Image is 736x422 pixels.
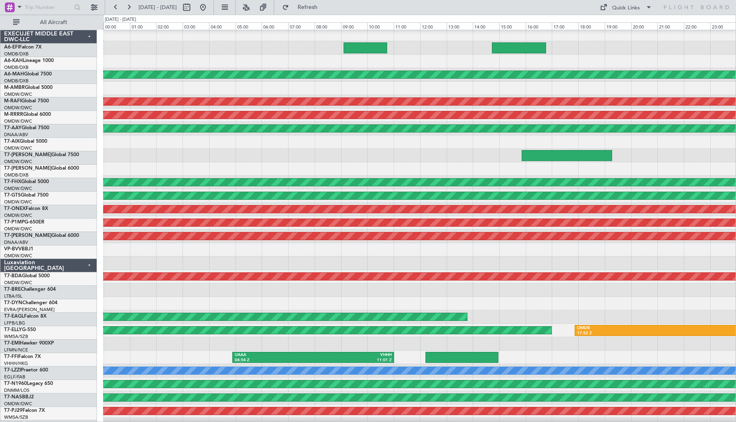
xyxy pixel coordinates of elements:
[4,193,21,198] span: T7-GTS
[4,186,32,192] a: OMDW/DWC
[4,387,29,393] a: DNMM/LOS
[4,172,29,178] a: OMDB/DXB
[4,99,21,104] span: M-RAFI
[4,381,53,386] a: T7-N1960Legacy 650
[4,354,18,359] span: T7-FFI
[4,51,29,57] a: OMDB/DXB
[4,374,25,380] a: EGLF/FAB
[420,22,447,30] div: 12:00
[4,112,23,117] span: M-RRRR
[4,199,32,205] a: OMDW/DWC
[291,4,325,10] span: Refresh
[4,206,48,211] a: T7-ONEXFalcon 8X
[4,401,32,407] a: OMDW/DWC
[4,247,33,252] a: VP-BVVBBJ1
[4,274,50,278] a: T7-BDAGlobal 5000
[4,341,54,346] a: T7-EMIHawker 900XP
[4,91,32,97] a: OMDW/DWC
[4,212,32,219] a: OMDW/DWC
[4,105,32,111] a: OMDW/DWC
[394,22,420,30] div: 11:00
[4,341,20,346] span: T7-EMI
[4,145,32,151] a: OMDW/DWC
[4,226,32,232] a: OMDW/DWC
[4,239,28,245] a: DNAA/ABV
[4,112,51,117] a: M-RRRRGlobal 6000
[4,274,22,278] span: T7-BDA
[4,347,28,353] a: LFMN/NCE
[4,166,79,171] a: T7-[PERSON_NAME]Global 6000
[605,22,631,30] div: 19:00
[4,247,22,252] span: VP-BVV
[4,139,47,144] a: T7-AIXGlobal 5000
[4,354,41,359] a: T7-FFIFalcon 7X
[4,293,22,299] a: LTBA/ISL
[4,159,32,165] a: OMDW/DWC
[130,22,156,30] div: 01:00
[578,22,605,30] div: 18:00
[104,22,130,30] div: 00:00
[183,22,209,30] div: 03:00
[367,22,394,30] div: 10:00
[4,193,48,198] a: T7-GTSGlobal 7500
[4,220,24,225] span: T7-P1MP
[4,126,22,130] span: T7-AAY
[139,4,177,11] span: [DATE] - [DATE]
[4,300,22,305] span: T7-DYN
[4,78,29,84] a: OMDB/DXB
[4,368,48,373] a: T7-LZZIPraetor 600
[4,287,21,292] span: T7-BRE
[657,22,684,30] div: 21:00
[4,118,32,124] a: OMDW/DWC
[4,152,79,157] a: T7-[PERSON_NAME]Global 7500
[4,233,51,238] span: T7-[PERSON_NAME]
[235,352,313,358] div: UAAA
[4,85,53,90] a: M-AMBRGlobal 5000
[4,206,26,211] span: T7-ONEX
[4,360,28,367] a: VHHH/HKG
[552,22,578,30] div: 17:00
[313,352,391,358] div: VHHH
[4,179,21,184] span: T7-FHX
[4,72,24,77] span: A6-MAH
[4,45,19,50] span: A6-EFI
[235,358,313,363] div: 04:54 Z
[4,287,56,292] a: T7-BREChallenger 604
[4,132,28,138] a: DNAA/ABV
[4,64,29,71] a: OMDB/DXB
[612,4,640,12] div: Quick Links
[313,358,391,363] div: 11:01 Z
[4,166,51,171] span: T7-[PERSON_NAME]
[209,22,236,30] div: 04:00
[4,368,21,373] span: T7-LZZI
[4,220,44,225] a: T7-P1MPG-650ER
[4,314,46,319] a: T7-EAGLFalcon 8X
[4,408,45,413] a: T7-PJ29Falcon 7X
[4,381,27,386] span: T7-N1960
[499,22,526,30] div: 15:00
[341,22,368,30] div: 09:00
[262,22,288,30] div: 06:00
[4,314,24,319] span: T7-EAGL
[684,22,710,30] div: 22:00
[4,307,55,313] a: EVRA/[PERSON_NAME]
[236,22,262,30] div: 05:00
[4,152,51,157] span: T7-[PERSON_NAME]
[4,280,32,286] a: OMDW/DWC
[596,1,656,14] button: Quick Links
[4,72,52,77] a: A6-MAHGlobal 7500
[4,395,22,400] span: T7-NAS
[526,22,552,30] div: 16:00
[447,22,473,30] div: 13:00
[21,20,86,25] span: All Aircraft
[4,334,28,340] a: WMSA/SZB
[577,331,688,336] div: 17:52 Z
[4,85,25,90] span: M-AMBR
[105,16,136,23] div: [DATE] - [DATE]
[631,22,658,30] div: 20:00
[4,300,57,305] a: T7-DYNChallenger 604
[156,22,183,30] div: 02:00
[4,126,49,130] a: T7-AAYGlobal 7500
[473,22,499,30] div: 14:00
[4,139,20,144] span: T7-AIX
